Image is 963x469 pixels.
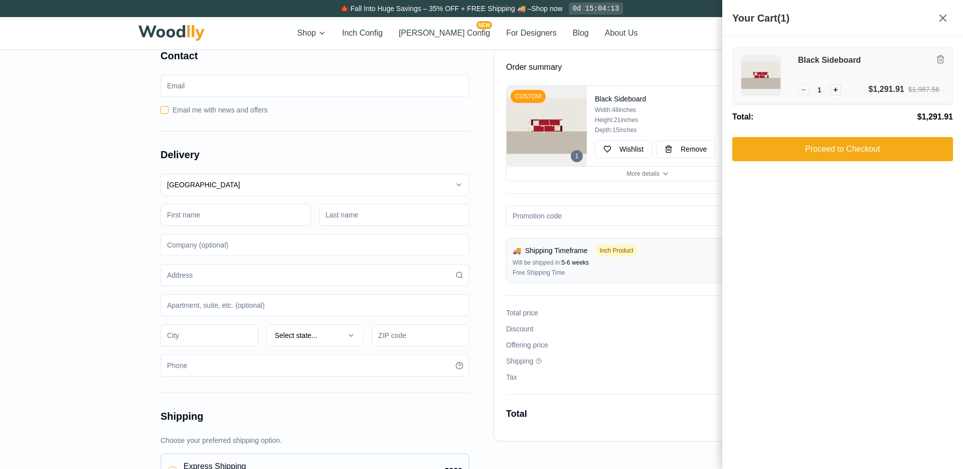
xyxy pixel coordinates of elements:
h2: Shipping [160,409,469,423]
input: First name [160,204,311,226]
span: Tax [506,372,517,382]
span: Shipping Timeframe [525,246,588,256]
div: 1 [571,150,583,162]
button: Blog [573,27,589,39]
h2: Delivery [160,148,469,162]
span: 🍁 Fall Into Huge Savings – 35% OFF + FREE Shipping 🚚 – [340,5,531,13]
span: Total [506,407,527,429]
span: Discount [506,324,533,334]
span: 5-6 weeks [561,259,589,266]
span: Inch Product [596,245,637,257]
span: Total: [732,111,753,123]
div: Width: 48 inches [595,106,742,114]
h4: Black Sideboard [595,94,742,104]
img: Woodlly [138,25,205,41]
button: Remove item [933,52,947,66]
img: Black Sideboard [507,86,587,166]
input: Phone [160,355,469,377]
a: Shop now [531,5,562,13]
img: Black Sideboard [741,56,780,95]
span: $1,291.91 [917,111,953,123]
button: Shop [297,27,326,39]
div: 0d 15:04:13 [569,3,623,15]
span: 1 [813,85,826,95]
h3: Order summary [506,61,562,73]
span: 🚚 [513,246,521,256]
button: Select state... [266,324,364,346]
input: City [160,324,258,346]
span: Wishlist [619,144,644,154]
input: Apartment, suite, etc. (optional) [160,294,469,316]
span: Offering price [506,340,548,350]
input: Promotion code [506,206,751,226]
div: Will be shipped in: [513,259,783,267]
button: Wishlist [595,140,652,158]
span: More details [626,170,659,178]
button: Inch Config [342,27,383,39]
button: Proceed to Checkout [732,137,953,161]
span: Total price [506,308,538,318]
button: About Us [605,27,638,39]
input: Address [160,264,469,286]
button: Increase quantity [830,84,841,95]
input: Company (optional) [160,234,469,256]
h3: Black Sideboard [798,55,939,66]
button: [PERSON_NAME] ConfigNEW [399,27,490,39]
div: Height: 21 inches [595,116,742,124]
input: Last name [319,204,469,226]
h2: Contact [160,49,469,63]
div: Free Shipping Time [513,269,783,277]
input: ZIP code [372,324,469,346]
h2: Your Cart (1) [732,11,789,26]
div: CUSTOM [511,90,546,103]
button: More details [507,166,789,181]
p: Choose your preferred shipping option. [160,435,469,445]
div: $1,987.56 [908,84,939,95]
span: Shipping [506,356,534,366]
span: Remove [681,144,707,154]
input: Email [160,75,469,97]
label: Email me with news and offers [173,105,268,115]
div: $1,291.91 [869,83,904,95]
button: Remove [656,140,715,158]
button: For Designers [506,27,556,39]
div: Depth: 15 inches [595,126,742,134]
span: NEW [476,21,492,29]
